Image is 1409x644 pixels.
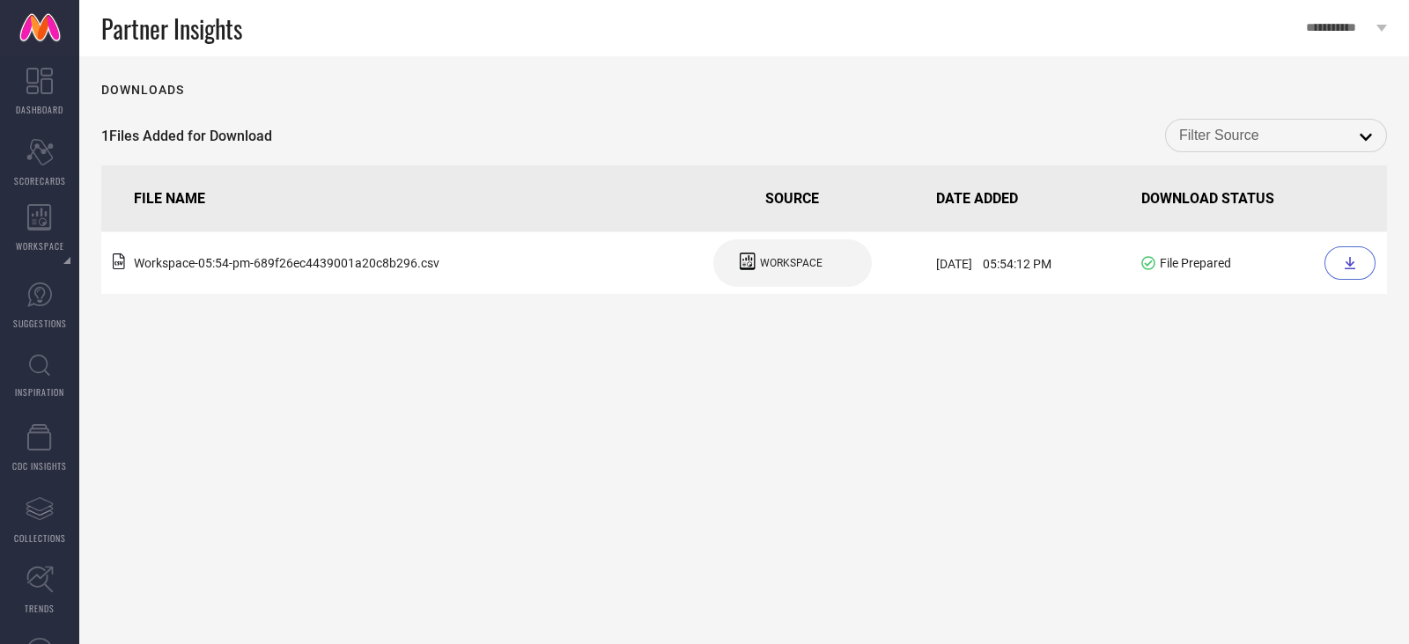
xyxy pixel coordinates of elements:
span: WORKSPACE [16,239,64,252]
span: INSPIRATION [15,385,64,399]
span: Partner Insights [101,11,242,47]
span: CDC INSIGHTS [12,459,67,472]
a: Download [1324,246,1380,280]
h1: Downloads [101,83,184,97]
th: SOURCE [655,165,929,232]
span: Workspace - 05:54-pm - 689f26ec4439001a20c8b296 .csv [134,256,439,270]
span: COLLECTIONS [14,531,66,545]
span: File Prepared [1160,256,1231,270]
th: DOWNLOAD STATUS [1134,165,1387,232]
span: WORKSPACE [760,257,823,269]
span: [DATE] 05:54:12 PM [936,257,1051,271]
th: DATE ADDED [929,165,1134,232]
span: SCORECARDS [14,174,66,187]
span: TRENDS [25,602,55,615]
span: SUGGESTIONS [13,317,67,330]
span: 1 Files Added for Download [101,128,272,144]
span: DASHBOARD [16,103,63,116]
th: FILE NAME [101,165,655,232]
